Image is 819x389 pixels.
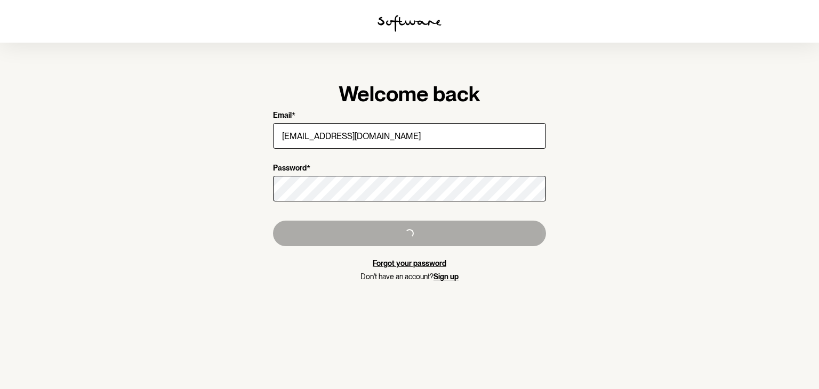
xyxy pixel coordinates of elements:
a: Forgot your password [373,259,446,268]
img: software logo [378,15,441,32]
h1: Welcome back [273,81,546,107]
p: Don't have an account? [273,272,546,281]
p: Password [273,164,307,174]
p: Email [273,111,292,121]
a: Sign up [433,272,459,281]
